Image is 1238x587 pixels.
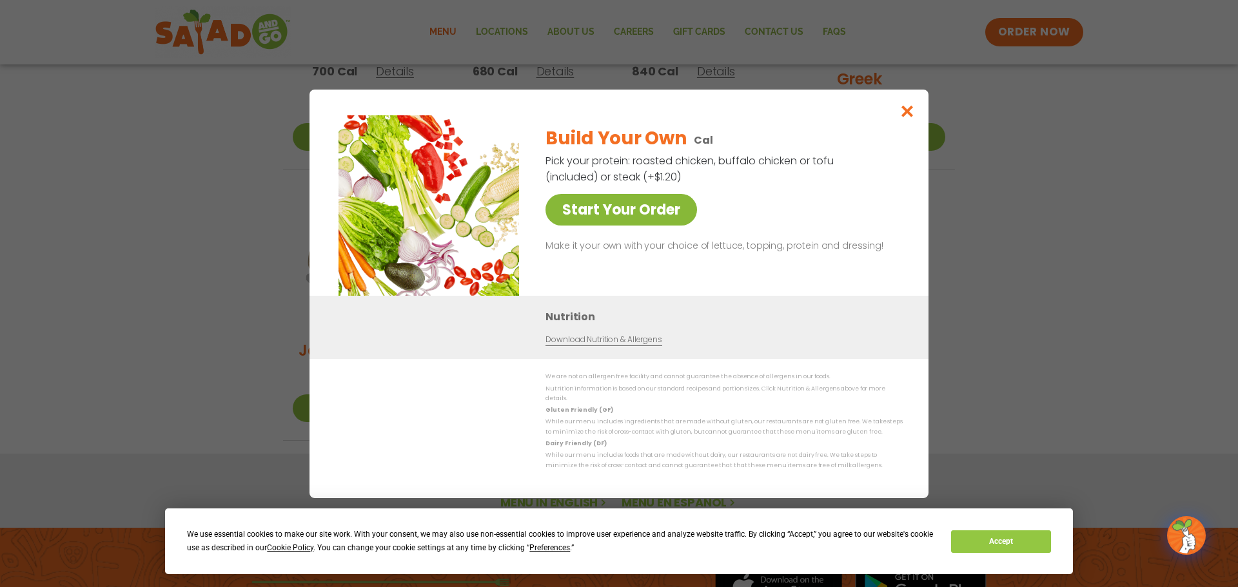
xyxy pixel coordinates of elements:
div: We use essential cookies to make our site work. With your consent, we may also use non-essential ... [187,528,936,555]
button: Accept [951,530,1050,553]
p: While our menu includes ingredients that are made without gluten, our restaurants are not gluten ... [545,417,903,437]
p: Nutrition information is based on our standard recipes and portion sizes. Click Nutrition & Aller... [545,383,903,403]
p: Make it your own with your choice of lettuce, topping, protein and dressing! [545,238,898,254]
p: Pick your protein: roasted chicken, buffalo chicken or tofu (included) or steak (+$1.20) [545,153,836,185]
strong: Gluten Friendly (GF) [545,406,613,414]
p: We are not an allergen free facility and cannot guarantee the absence of allergens in our foods. [545,372,903,381]
a: Start Your Order [545,194,697,226]
div: Cookie Consent Prompt [165,508,1073,574]
a: Download Nutrition & Allergens [545,334,662,346]
span: Preferences [529,543,570,552]
p: Cal [694,132,713,148]
button: Close modal [887,90,928,133]
img: wpChatIcon [1168,517,1204,553]
h2: Build Your Own [545,125,686,152]
strong: Dairy Friendly (DF) [545,439,606,447]
img: Featured product photo for Build Your Own [339,115,519,296]
span: Cookie Policy [267,543,313,552]
p: While our menu includes foods that are made without dairy, our restaurants are not dairy free. We... [545,450,903,470]
h3: Nutrition [545,309,909,325]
